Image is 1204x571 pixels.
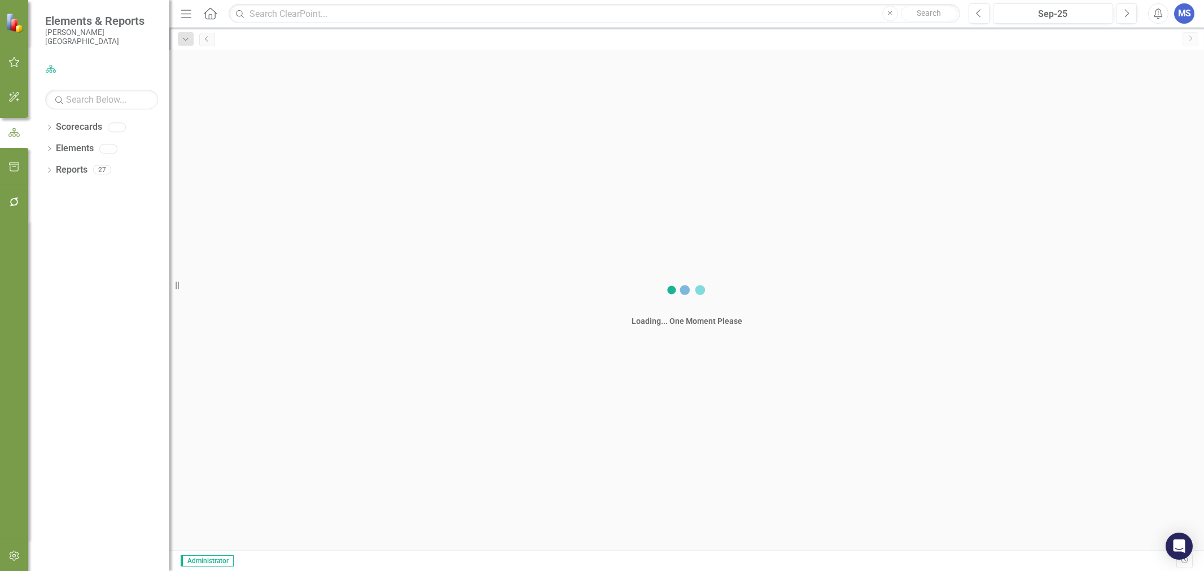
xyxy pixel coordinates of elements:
[45,90,158,109] input: Search Below...
[45,28,158,46] small: [PERSON_NAME][GEOGRAPHIC_DATA]
[56,142,94,155] a: Elements
[1166,533,1193,560] div: Open Intercom Messenger
[56,164,87,177] a: Reports
[56,121,102,134] a: Scorecards
[6,13,25,33] img: ClearPoint Strategy
[1174,3,1194,24] button: MS
[917,8,941,17] span: Search
[181,555,234,566] span: Administrator
[93,165,111,175] div: 27
[229,4,960,24] input: Search ClearPoint...
[632,315,742,327] div: Loading... One Moment Please
[993,3,1113,24] button: Sep-25
[901,6,957,21] button: Search
[997,7,1109,21] div: Sep-25
[45,14,158,28] span: Elements & Reports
